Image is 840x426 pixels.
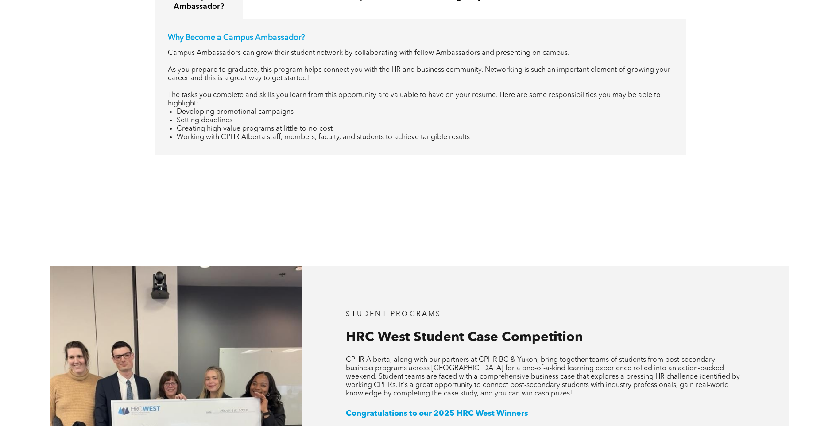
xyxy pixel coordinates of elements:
span: HRC West Student Case Competition [346,331,583,344]
span: STUDENT PROGRAMS [346,311,441,318]
p: As you prepare to graduate, this program helps connect you with the HR and business community. Ne... [168,66,673,83]
p: The tasks you complete and skills you learn from this opportunity are valuable to have on your re... [168,91,673,108]
span: Congratulations to our 2025 HRC West Winners [346,410,528,418]
span: CPHR Alberta, along with our partners at CPHR BC & Yukon, bring together teams of students from p... [346,356,740,397]
li: Developing promotional campaigns [177,108,673,116]
li: Working with CPHR Alberta staff, members, faculty, and students to achieve tangible results [177,133,673,142]
p: Campus Ambassadors can grow their student network by collaborating with fellow Ambassadors and pr... [168,49,673,58]
li: Creating high-value programs at little-to-no-cost [177,125,673,133]
li: Setting deadlines [177,116,673,125]
p: Why Become a Campus Ambassador? [168,33,673,43]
